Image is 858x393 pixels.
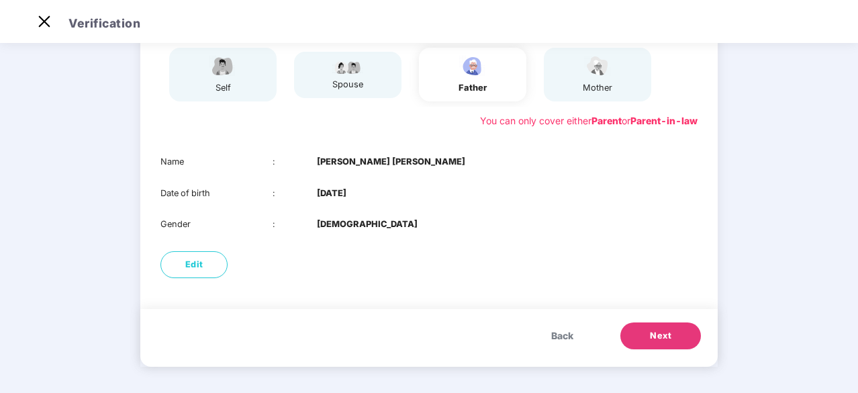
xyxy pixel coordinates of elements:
[273,155,318,169] div: :
[206,54,240,78] img: svg+xml;base64,PHN2ZyBpZD0iRW1wbG95ZWVfbWFsZSIgeG1sbnM9Imh0dHA6Ly93d3cudzMub3JnLzIwMDAvc3ZnIiB3aW...
[273,218,318,231] div: :
[331,58,365,75] img: svg+xml;base64,PHN2ZyB4bWxucz0iaHR0cDovL3d3dy53My5vcmcvMjAwMC9zdmciIHdpZHRoPSI5Ny44OTciIGhlaWdodD...
[331,78,365,91] div: spouse
[317,218,418,231] b: [DEMOGRAPHIC_DATA]
[317,155,465,169] b: [PERSON_NAME] [PERSON_NAME]
[456,54,489,78] img: svg+xml;base64,PHN2ZyBpZD0iRmF0aGVyX2ljb24iIHhtbG5zPSJodHRwOi8vd3d3LnczLm9yZy8yMDAwL3N2ZyIgeG1sbn...
[581,54,614,78] img: svg+xml;base64,PHN2ZyB4bWxucz0iaHR0cDovL3d3dy53My5vcmcvMjAwMC9zdmciIHdpZHRoPSI1NCIgaGVpZ2h0PSIzOC...
[591,115,622,126] b: Parent
[317,187,346,200] b: [DATE]
[160,187,273,200] div: Date of birth
[480,114,698,128] div: You can only cover either or
[160,218,273,231] div: Gender
[538,322,587,349] button: Back
[273,187,318,200] div: :
[581,81,614,95] div: mother
[456,81,489,95] div: father
[160,251,228,278] button: Edit
[206,81,240,95] div: self
[185,258,203,271] span: Edit
[630,115,698,126] b: Parent-in-law
[160,155,273,169] div: Name
[551,329,573,343] span: Back
[650,329,671,343] span: Next
[620,322,701,349] button: Next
